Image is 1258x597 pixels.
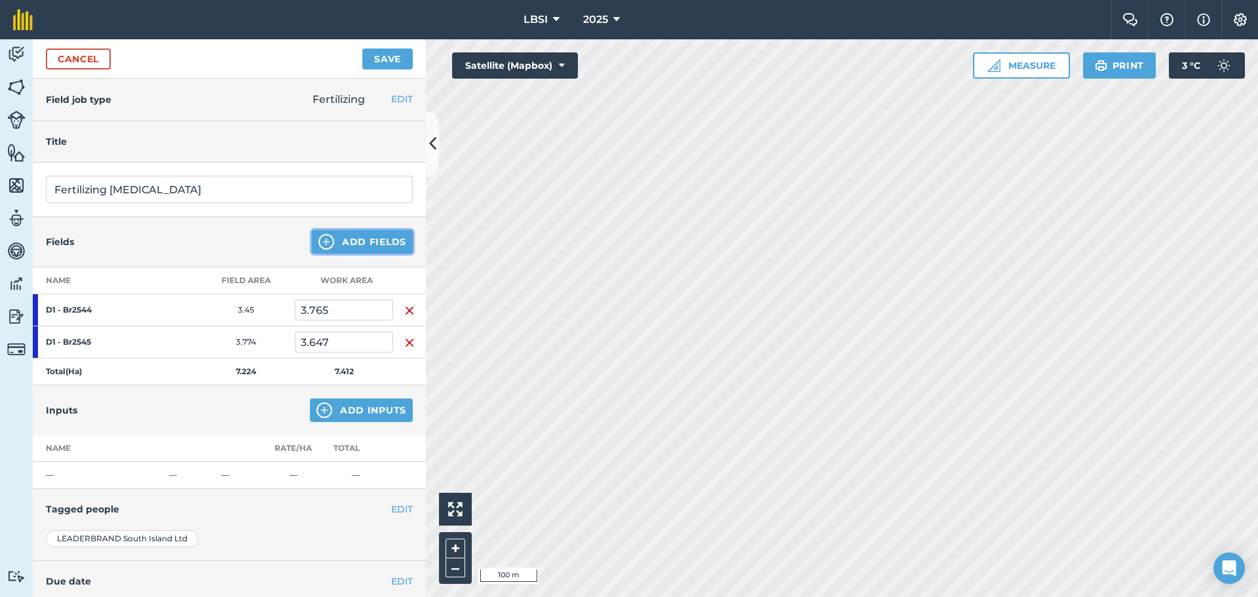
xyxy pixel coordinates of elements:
button: Add Fields [312,230,413,254]
div: Open Intercom Messenger [1213,552,1245,584]
strong: D1 - Br2544 [46,305,148,315]
td: — [318,462,393,489]
button: Save [362,48,413,69]
img: Ruler icon [987,59,1001,72]
img: svg+xml;base64,PD94bWwgdmVyc2lvbj0iMS4wIiBlbmNvZGluZz0idXRmLTgiPz4KPCEtLSBHZW5lcmF0b3I6IEFkb2JlIE... [7,111,26,129]
button: Satellite (Mapbox) [452,52,578,79]
a: Cancel [46,48,111,69]
img: svg+xml;base64,PHN2ZyB4bWxucz0iaHR0cDovL3d3dy53My5vcmcvMjAwMC9zdmciIHdpZHRoPSIxNyIgaGVpZ2h0PSIxNy... [1197,12,1210,28]
span: 3 ° C [1182,52,1200,79]
th: Field Area [197,267,295,294]
h4: Tagged people [46,502,413,516]
th: Total [318,435,393,462]
strong: 7.224 [236,366,256,376]
img: svg+xml;base64,PD94bWwgdmVyc2lvbj0iMS4wIiBlbmNvZGluZz0idXRmLTgiPz4KPCEtLSBHZW5lcmF0b3I6IEFkb2JlIE... [7,241,26,261]
h4: Fields [46,235,74,249]
button: – [446,558,465,577]
button: Add Inputs [310,398,413,422]
button: EDIT [391,574,413,588]
img: svg+xml;base64,PHN2ZyB4bWxucz0iaHR0cDovL3d3dy53My5vcmcvMjAwMC9zdmciIHdpZHRoPSIxOSIgaGVpZ2h0PSIyNC... [1095,58,1107,73]
img: Two speech bubbles overlapping with the left bubble in the forefront [1122,13,1138,26]
th: Rate/ Ha [269,435,318,462]
h4: Due date [46,574,413,588]
img: svg+xml;base64,PD94bWwgdmVyc2lvbj0iMS4wIiBlbmNvZGluZz0idXRmLTgiPz4KPCEtLSBHZW5lcmF0b3I6IEFkb2JlIE... [7,570,26,583]
img: Four arrows, one pointing top left, one top right, one bottom right and the last bottom left [448,502,463,516]
h4: Inputs [46,403,77,417]
input: What needs doing? [46,176,413,203]
td: 3.45 [197,294,295,326]
img: svg+xml;base64,PHN2ZyB4bWxucz0iaHR0cDovL3d3dy53My5vcmcvMjAwMC9zdmciIHdpZHRoPSIxNCIgaGVpZ2h0PSIyNC... [318,234,334,250]
img: fieldmargin Logo [13,9,33,30]
img: svg+xml;base64,PD94bWwgdmVyc2lvbj0iMS4wIiBlbmNvZGluZz0idXRmLTgiPz4KPCEtLSBHZW5lcmF0b3I6IEFkb2JlIE... [7,274,26,294]
img: svg+xml;base64,PHN2ZyB4bWxucz0iaHR0cDovL3d3dy53My5vcmcvMjAwMC9zdmciIHdpZHRoPSI1NiIgaGVpZ2h0PSI2MC... [7,176,26,195]
img: svg+xml;base64,PD94bWwgdmVyc2lvbj0iMS4wIiBlbmNvZGluZz0idXRmLTgiPz4KPCEtLSBHZW5lcmF0b3I6IEFkb2JlIE... [1211,52,1237,79]
button: Measure [973,52,1070,79]
th: Name [33,435,164,462]
img: svg+xml;base64,PD94bWwgdmVyc2lvbj0iMS4wIiBlbmNvZGluZz0idXRmLTgiPz4KPCEtLSBHZW5lcmF0b3I6IEFkb2JlIE... [7,45,26,64]
td: — [33,462,164,489]
td: — [216,462,269,489]
h4: Field job type [46,92,111,107]
img: svg+xml;base64,PHN2ZyB4bWxucz0iaHR0cDovL3d3dy53My5vcmcvMjAwMC9zdmciIHdpZHRoPSIxNiIgaGVpZ2h0PSIyNC... [404,335,415,351]
img: A question mark icon [1159,13,1175,26]
span: Fertilizing [313,93,365,106]
button: EDIT [391,502,413,516]
img: svg+xml;base64,PHN2ZyB4bWxucz0iaHR0cDovL3d3dy53My5vcmcvMjAwMC9zdmciIHdpZHRoPSI1NiIgaGVpZ2h0PSI2MC... [7,77,26,97]
img: svg+xml;base64,PHN2ZyB4bWxucz0iaHR0cDovL3d3dy53My5vcmcvMjAwMC9zdmciIHdpZHRoPSI1NiIgaGVpZ2h0PSI2MC... [7,143,26,163]
strong: Total ( Ha ) [46,366,82,376]
img: svg+xml;base64,PHN2ZyB4bWxucz0iaHR0cDovL3d3dy53My5vcmcvMjAwMC9zdmciIHdpZHRoPSIxNCIgaGVpZ2h0PSIyNC... [316,402,332,418]
button: + [446,539,465,558]
img: svg+xml;base64,PD94bWwgdmVyc2lvbj0iMS4wIiBlbmNvZGluZz0idXRmLTgiPz4KPCEtLSBHZW5lcmF0b3I6IEFkb2JlIE... [7,340,26,358]
div: LEADERBRAND South Island Ltd [46,530,199,547]
img: svg+xml;base64,PHN2ZyB4bWxucz0iaHR0cDovL3d3dy53My5vcmcvMjAwMC9zdmciIHdpZHRoPSIxNiIgaGVpZ2h0PSIyNC... [404,303,415,318]
strong: 7.412 [335,366,354,376]
strong: D1 - Br2545 [46,337,148,347]
h4: Title [46,134,413,149]
td: — [164,462,216,489]
span: LBSI [524,12,548,28]
img: A cog icon [1232,13,1248,26]
td: 3.774 [197,326,295,358]
th: Name [33,267,197,294]
button: Print [1083,52,1156,79]
th: Work area [295,267,393,294]
td: — [269,462,318,489]
img: svg+xml;base64,PD94bWwgdmVyc2lvbj0iMS4wIiBlbmNvZGluZz0idXRmLTgiPz4KPCEtLSBHZW5lcmF0b3I6IEFkb2JlIE... [7,208,26,228]
button: 3 °C [1169,52,1245,79]
img: svg+xml;base64,PD94bWwgdmVyc2lvbj0iMS4wIiBlbmNvZGluZz0idXRmLTgiPz4KPCEtLSBHZW5lcmF0b3I6IEFkb2JlIE... [7,307,26,326]
span: 2025 [583,12,608,28]
button: EDIT [391,92,413,106]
